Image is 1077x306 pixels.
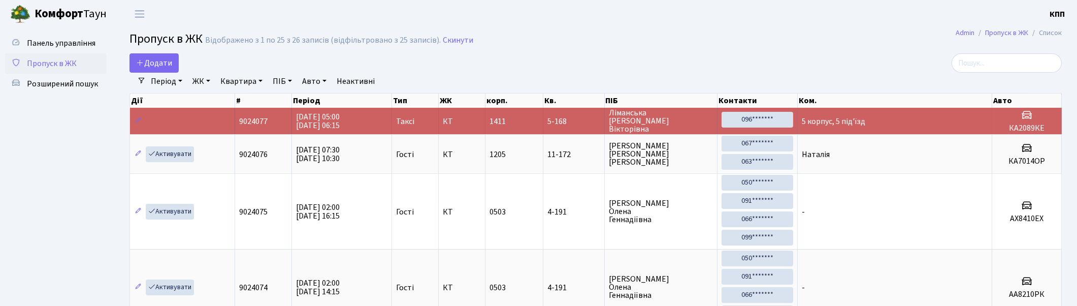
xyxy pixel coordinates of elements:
span: 11-172 [547,150,600,159]
span: [DATE] 02:00 [DATE] 14:15 [296,278,340,297]
span: - [802,206,805,218]
span: Пропуск в ЖК [129,30,203,48]
span: КТ [443,284,481,292]
a: Панель управління [5,33,107,53]
span: [PERSON_NAME] Олена Геннадіївна [609,275,713,299]
a: Неактивні [333,73,379,90]
a: Розширений пошук [5,74,107,94]
th: Тип [392,94,439,108]
th: корп. [485,94,543,108]
span: 5 корпус, 5 під'їзд [802,116,865,127]
li: Список [1028,27,1062,39]
img: logo.png [10,4,30,24]
th: # [235,94,292,108]
b: Комфорт [35,6,83,22]
span: [PERSON_NAME] Олена Геннадіївна [609,199,713,224]
th: Авто [992,94,1062,108]
span: 4-191 [547,284,600,292]
span: [DATE] 07:30 [DATE] 10:30 [296,144,340,164]
th: Контакти [717,94,798,108]
th: Кв. [543,94,605,108]
th: ПІБ [605,94,717,108]
span: 4-191 [547,208,600,216]
a: Авто [298,73,331,90]
a: КПП [1050,8,1065,20]
span: Гості [396,208,414,216]
span: КТ [443,117,481,126]
span: Ліманська [PERSON_NAME] Вікторівна [609,109,713,133]
a: Активувати [146,146,194,162]
th: Період [292,94,392,108]
input: Пошук... [952,53,1062,73]
h5: КА7014ОР [996,157,1057,166]
span: Розширений пошук [27,78,98,89]
span: 9024077 [239,116,268,127]
span: Гості [396,284,414,292]
span: 9024076 [239,149,268,160]
span: Пропуск в ЖК [27,58,77,69]
nav: breadcrumb [940,22,1077,44]
a: ПІБ [269,73,296,90]
span: 9024074 [239,282,268,293]
span: 0503 [489,206,506,218]
th: ЖК [439,94,485,108]
span: 5-168 [547,117,600,126]
h5: КА2089КЕ [996,124,1057,133]
span: Гості [396,150,414,159]
a: ЖК [188,73,214,90]
a: Пропуск в ЖК [5,53,107,74]
a: Скинути [443,36,473,45]
span: 1205 [489,149,506,160]
span: [PERSON_NAME] [PERSON_NAME] [PERSON_NAME] [609,142,713,166]
span: Наталія [802,149,830,160]
a: Додати [129,53,179,73]
a: Admin [956,27,974,38]
span: 0503 [489,282,506,293]
th: Дії [130,94,235,108]
span: КТ [443,208,481,216]
a: Період [147,73,186,90]
a: Активувати [146,280,194,295]
h5: АХ8410ЕХ [996,214,1057,224]
span: 9024075 [239,206,268,218]
span: Таун [35,6,107,23]
b: КПП [1050,9,1065,20]
span: [DATE] 02:00 [DATE] 16:15 [296,202,340,222]
span: 1411 [489,116,506,127]
span: Додати [136,57,172,69]
div: Відображено з 1 по 25 з 26 записів (відфільтровано з 25 записів). [205,36,441,45]
a: Активувати [146,204,194,220]
th: Ком. [798,94,992,108]
span: [DATE] 05:00 [DATE] 06:15 [296,111,340,131]
button: Переключити навігацію [127,6,152,22]
a: Пропуск в ЖК [985,27,1028,38]
span: Таксі [396,117,414,126]
span: - [802,282,805,293]
h5: АА8210РК [996,290,1057,299]
a: Квартира [216,73,267,90]
span: Панель управління [27,38,95,49]
span: КТ [443,150,481,159]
